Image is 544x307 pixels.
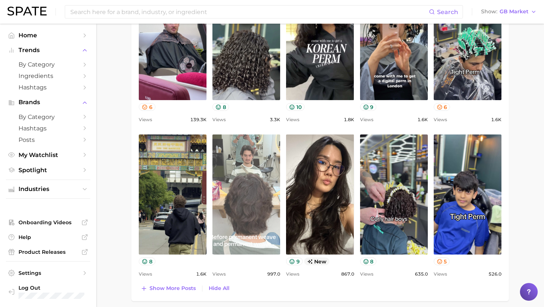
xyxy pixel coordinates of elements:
a: My Watchlist [6,149,90,161]
span: Onboarding Videos [19,219,78,226]
span: Hide All [209,285,229,291]
button: ShowGB Market [479,7,538,17]
a: Spotlight [6,164,90,176]
span: Show [481,10,497,14]
a: Hashtags [6,82,90,93]
span: 867.0 [341,270,354,279]
a: by Category [6,59,90,70]
button: Hide All [207,283,231,293]
span: Views [139,270,152,279]
span: Trends [19,47,78,54]
span: 997.0 [267,270,280,279]
button: Show more posts [139,283,198,294]
a: by Category [6,111,90,123]
span: Ingredients [19,72,78,79]
a: Help [6,232,90,243]
span: Views [139,115,152,124]
span: Posts [19,136,78,143]
button: Industries [6,184,90,195]
img: SPATE [7,7,47,16]
span: 526.0 [488,270,501,279]
span: Views [212,115,226,124]
button: 10 [286,103,305,111]
span: by Category [19,113,78,120]
span: Log Out [19,284,84,291]
span: Home [19,32,78,39]
span: Industries [19,186,78,192]
a: Onboarding Videos [6,217,90,228]
span: Hashtags [19,125,78,132]
button: 8 [212,103,229,111]
a: Log out. Currently logged in with e-mail mathilde@spate.nyc. [6,282,90,301]
span: 1.6k [417,115,428,124]
span: Spotlight [19,167,78,174]
span: 1.6k [491,115,501,124]
button: 8 [139,257,155,265]
button: 5 [434,257,450,265]
a: Product Releases [6,246,90,257]
span: 1.8k [344,115,354,124]
span: Show more posts [150,285,196,291]
button: 9 [286,257,303,265]
span: 635.0 [415,270,428,279]
span: 3.3k [270,115,280,124]
button: 9 [360,103,377,111]
button: 6 [139,103,155,111]
span: new [304,257,330,265]
button: 6 [434,103,450,111]
span: Views [360,115,373,124]
span: Views [286,115,299,124]
span: Help [19,234,78,241]
span: Views [434,270,447,279]
span: 1.6k [196,270,206,279]
button: 8 [360,257,377,265]
span: Brands [19,99,78,106]
span: Product Releases [19,249,78,255]
button: Brands [6,97,90,108]
span: Hashtags [19,84,78,91]
span: Views [360,270,373,279]
span: Search [437,8,458,16]
span: 139.3k [190,115,206,124]
a: Ingredients [6,70,90,82]
a: Hashtags [6,123,90,134]
span: My Watchlist [19,151,78,158]
span: GB Market [500,10,528,14]
a: Posts [6,134,90,146]
a: Home [6,30,90,41]
span: Views [286,270,299,279]
span: Views [434,115,447,124]
span: by Category [19,61,78,68]
input: Search here for a brand, industry, or ingredient [70,6,429,18]
button: Trends [6,45,90,56]
span: Views [212,270,226,279]
span: Settings [19,270,78,276]
a: Settings [6,267,90,279]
